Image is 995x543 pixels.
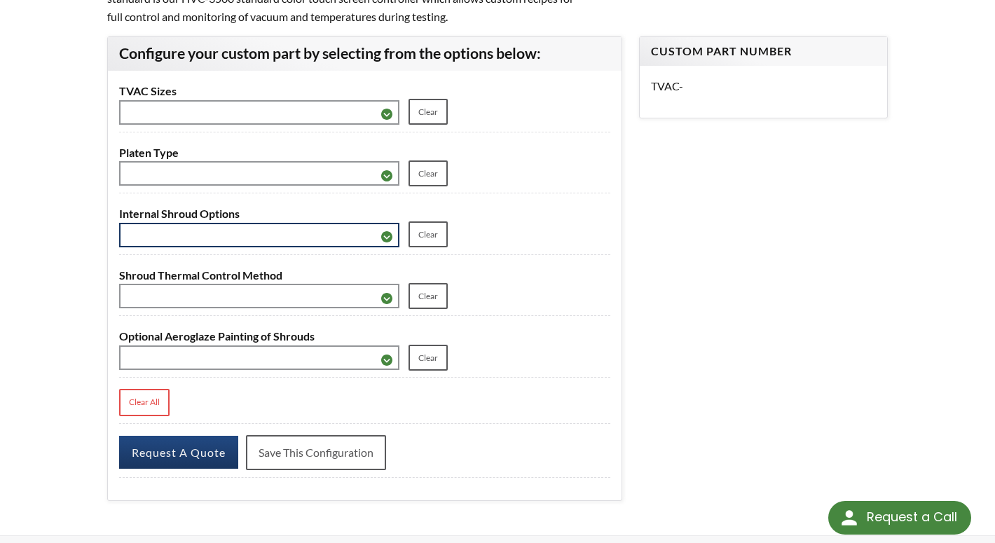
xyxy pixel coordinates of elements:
label: Optional Aeroglaze Painting of Shrouds [119,327,610,345]
a: Clear [409,345,448,371]
div: Request a Call [867,501,957,533]
button: Request A Quote [119,436,238,469]
p: TVAC- [651,77,876,95]
label: Shroud Thermal Control Method [119,266,610,284]
a: Clear [409,160,448,186]
h3: Configure your custom part by selecting from the options below: [119,44,610,64]
img: round button [838,507,860,529]
a: Clear All [119,389,170,416]
label: TVAC Sizes [119,82,610,100]
label: Platen Type [119,144,610,162]
div: Request a Call [828,501,971,535]
h4: Custom Part Number [651,44,876,59]
a: Save This Configuration [246,435,386,470]
a: Clear [409,221,448,247]
label: Internal Shroud Options [119,205,610,223]
a: Clear [409,283,448,309]
a: Clear [409,99,448,125]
